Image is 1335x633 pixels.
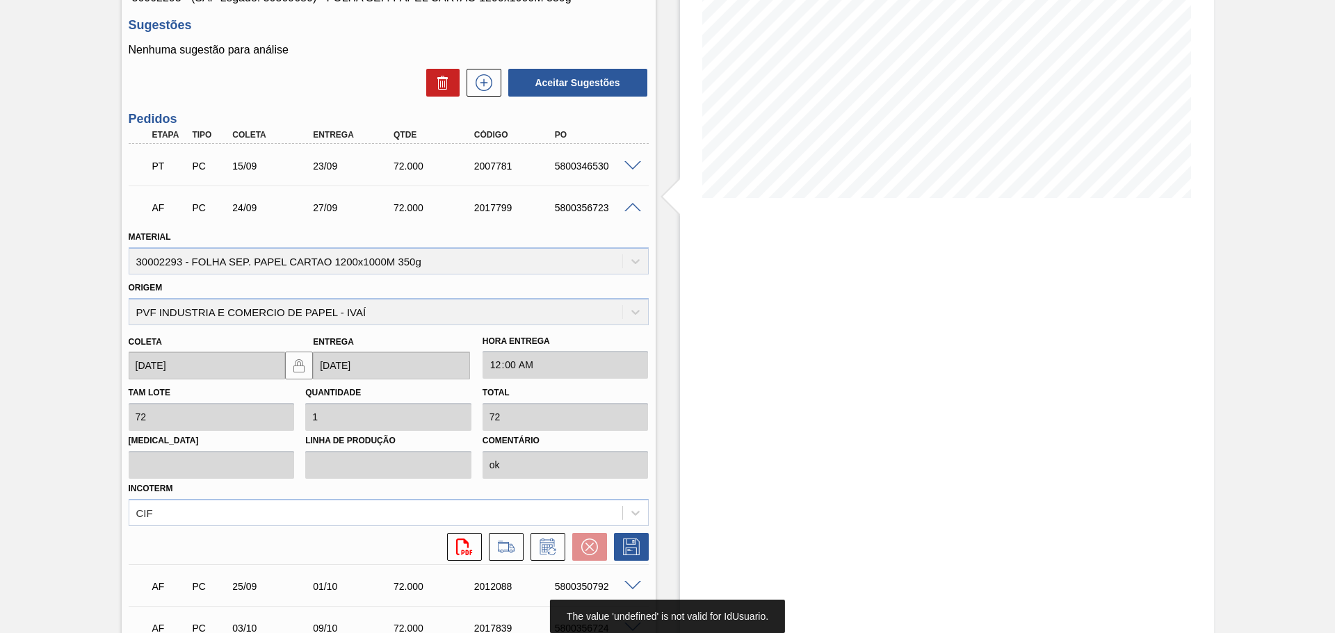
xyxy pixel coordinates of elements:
p: AF [152,581,187,592]
h3: Pedidos [129,112,649,126]
img: locked [291,357,307,374]
div: 72.000 [390,202,480,213]
input: dd/mm/yyyy [313,352,470,379]
label: Incoterm [129,484,173,493]
div: Tipo [188,130,230,140]
div: 72.000 [390,581,480,592]
div: Nova sugestão [460,69,501,97]
div: Qtde [390,130,480,140]
label: Origem [129,283,163,293]
label: [MEDICAL_DATA] [129,431,295,451]
div: 23/09/2025 [309,161,400,172]
span: The value 'undefined' is not valid for IdUsuario. [567,611,768,622]
h3: Sugestões [129,18,649,33]
div: PO [551,130,642,140]
div: Informar alteração no pedido [524,533,565,561]
label: Total [483,388,510,397]
label: Quantidade [305,388,361,397]
div: Ir para Composição de Carga [482,533,524,561]
div: Abrir arquivo PDF [440,533,482,561]
button: locked [285,352,313,379]
div: Código [471,130,561,140]
div: 27/09/2025 [309,202,400,213]
div: 15/09/2025 [229,161,319,172]
div: Coleta [229,130,319,140]
div: 5800350792 [551,581,642,592]
div: 5800346530 [551,161,642,172]
label: Hora Entrega [483,331,649,352]
label: Comentário [483,431,649,451]
label: Tam lote [129,388,170,397]
label: Coleta [129,337,162,347]
div: Entrega [309,130,400,140]
label: Linha de Produção [305,431,471,451]
div: Cancelar pedido [565,533,607,561]
div: 2007781 [471,161,561,172]
div: 25/09/2025 [229,581,319,592]
p: Nenhuma sugestão para análise [129,44,649,56]
div: 5800356723 [551,202,642,213]
div: Etapa [149,130,191,140]
div: Pedido de Compra [188,202,230,213]
p: AF [152,202,187,213]
div: Aceitar Sugestões [501,67,649,98]
div: Aguardando Faturamento [149,571,191,602]
div: Pedido de Compra [188,581,230,592]
input: dd/mm/yyyy [129,352,286,379]
div: Excluir Sugestões [419,69,460,97]
div: 01/10/2025 [309,581,400,592]
button: Aceitar Sugestões [508,69,647,97]
div: Pedido em Trânsito [149,151,191,181]
p: PT [152,161,187,172]
div: Salvar Pedido [607,533,649,561]
div: 72.000 [390,161,480,172]
div: Aguardando Faturamento [149,192,191,223]
div: 2017799 [471,202,561,213]
div: CIF [136,507,153,518]
div: 2012088 [471,581,561,592]
div: Pedido de Compra [188,161,230,172]
label: Material [129,232,171,242]
div: 24/09/2025 [229,202,319,213]
label: Entrega [313,337,354,347]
